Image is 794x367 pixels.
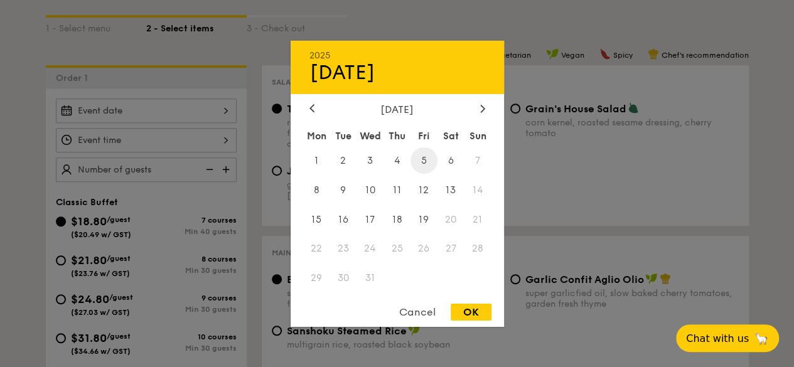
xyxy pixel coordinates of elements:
[464,147,491,174] span: 7
[330,124,357,147] div: Tue
[384,147,410,174] span: 4
[357,147,384,174] span: 3
[410,147,437,174] span: 5
[387,304,448,321] div: Cancel
[384,235,410,262] span: 25
[330,147,357,174] span: 2
[330,265,357,292] span: 30
[437,147,464,174] span: 6
[303,206,330,233] span: 15
[384,206,410,233] span: 18
[410,206,437,233] span: 19
[309,103,485,115] div: [DATE]
[303,235,330,262] span: 22
[451,304,491,321] div: OK
[303,265,330,292] span: 29
[384,124,410,147] div: Thu
[309,60,485,84] div: [DATE]
[410,235,437,262] span: 26
[410,124,437,147] div: Fri
[464,235,491,262] span: 28
[357,176,384,203] span: 10
[676,324,779,352] button: Chat with us🦙
[303,147,330,174] span: 1
[464,206,491,233] span: 21
[754,331,769,346] span: 🦙
[437,235,464,262] span: 27
[357,124,384,147] div: Wed
[410,176,437,203] span: 12
[437,176,464,203] span: 13
[384,176,410,203] span: 11
[357,265,384,292] span: 31
[357,206,384,233] span: 17
[437,206,464,233] span: 20
[464,124,491,147] div: Sun
[309,50,485,60] div: 2025
[357,235,384,262] span: 24
[330,206,357,233] span: 16
[464,176,491,203] span: 14
[686,332,749,344] span: Chat with us
[330,176,357,203] span: 9
[330,235,357,262] span: 23
[437,124,464,147] div: Sat
[303,176,330,203] span: 8
[303,124,330,147] div: Mon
